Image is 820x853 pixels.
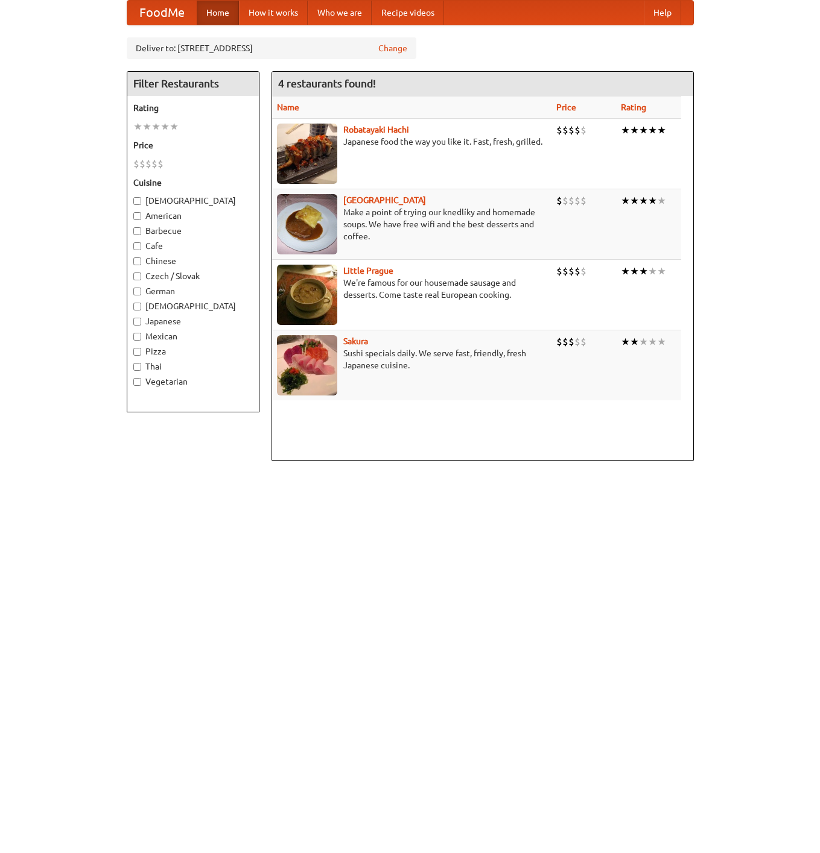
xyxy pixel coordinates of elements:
[133,242,141,250] input: Cafe
[574,335,580,348] li: $
[574,194,580,207] li: $
[580,265,586,278] li: $
[580,335,586,348] li: $
[133,240,253,252] label: Cafe
[133,315,253,327] label: Japanese
[239,1,308,25] a: How it works
[133,102,253,114] h5: Rating
[133,139,253,151] h5: Price
[568,335,574,348] li: $
[157,157,164,171] li: $
[277,277,547,301] p: We're famous for our housemade sausage and desserts. Come taste real European cooking.
[372,1,444,25] a: Recipe videos
[277,124,337,184] img: robatayaki.jpg
[648,265,657,278] li: ★
[630,194,639,207] li: ★
[133,376,253,388] label: Vegetarian
[556,265,562,278] li: $
[568,124,574,137] li: $
[161,120,170,133] li: ★
[133,195,253,207] label: [DEMOGRAPHIC_DATA]
[644,1,681,25] a: Help
[556,335,562,348] li: $
[133,345,253,357] label: Pizza
[197,1,239,25] a: Home
[378,42,407,54] a: Change
[574,265,580,278] li: $
[574,124,580,137] li: $
[562,124,568,137] li: $
[648,124,657,137] li: ★
[127,1,197,25] a: FoodMe
[648,335,657,348] li: ★
[133,360,253,373] label: Thai
[133,288,141,295] input: German
[277,206,547,242] p: Make a point of trying our knedlíky and homemade soups. We have free wifi and the best desserts a...
[277,194,337,254] img: czechpoint.jpg
[133,348,141,356] input: Pizza
[133,210,253,222] label: American
[133,300,253,312] label: [DEMOGRAPHIC_DATA]
[657,265,666,278] li: ★
[133,318,141,326] input: Japanese
[343,336,368,346] a: Sakura
[657,335,666,348] li: ★
[568,265,574,278] li: $
[145,157,151,171] li: $
[568,194,574,207] li: $
[630,335,639,348] li: ★
[621,335,630,348] li: ★
[308,1,372,25] a: Who we are
[621,265,630,278] li: ★
[639,265,648,278] li: ★
[621,124,630,137] li: ★
[133,157,139,171] li: $
[657,124,666,137] li: ★
[133,212,141,220] input: American
[133,197,141,205] input: [DEMOGRAPHIC_DATA]
[556,102,576,112] a: Price
[648,194,657,207] li: ★
[556,124,562,137] li: $
[133,225,253,237] label: Barbecue
[562,194,568,207] li: $
[277,265,337,325] img: littleprague.jpg
[621,102,646,112] a: Rating
[133,270,253,282] label: Czech / Slovak
[639,335,648,348] li: ★
[343,195,426,205] a: [GEOGRAPHIC_DATA]
[133,257,141,265] input: Chinese
[556,194,562,207] li: $
[133,285,253,297] label: German
[277,335,337,395] img: sakura.jpg
[630,124,639,137] li: ★
[127,72,259,96] h4: Filter Restaurants
[151,120,161,133] li: ★
[133,330,253,342] label: Mexican
[639,194,648,207] li: ★
[562,335,568,348] li: $
[277,102,299,112] a: Name
[133,120,142,133] li: ★
[133,363,141,371] input: Thai
[133,303,141,310] input: [DEMOGRAPHIC_DATA]
[343,266,393,275] a: Little Prague
[343,125,409,134] a: Robatayaki Hachi
[562,265,568,278] li: $
[277,136,547,148] p: Japanese food the way you like it. Fast, fresh, grilled.
[127,37,416,59] div: Deliver to: [STREET_ADDRESS]
[277,347,547,371] p: Sushi specials daily. We serve fast, friendly, fresh Japanese cuisine.
[139,157,145,171] li: $
[133,177,253,189] h5: Cuisine
[630,265,639,278] li: ★
[133,378,141,386] input: Vegetarian
[151,157,157,171] li: $
[133,255,253,267] label: Chinese
[621,194,630,207] li: ★
[133,333,141,341] input: Mexican
[170,120,179,133] li: ★
[142,120,151,133] li: ★
[133,227,141,235] input: Barbecue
